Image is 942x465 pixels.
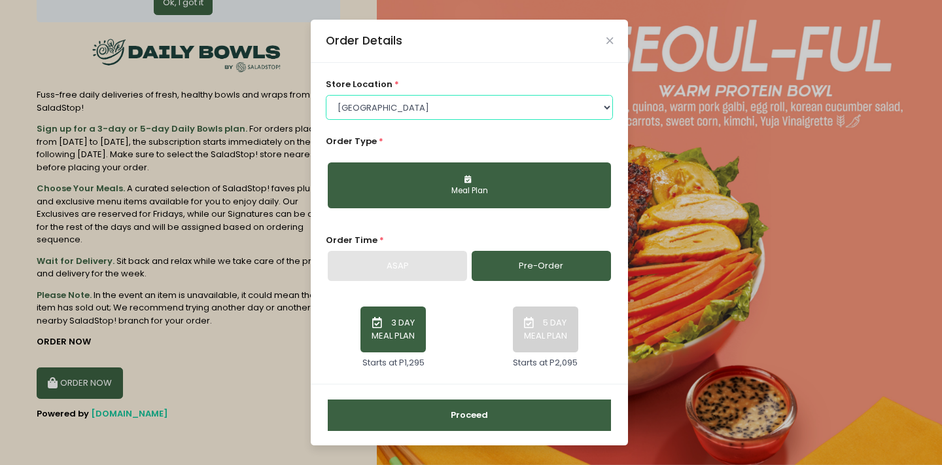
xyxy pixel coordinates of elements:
[337,185,602,197] div: Meal Plan
[328,162,611,208] button: Meal Plan
[513,356,578,369] div: Starts at P2,095
[326,32,402,49] div: Order Details
[472,251,611,281] a: Pre-Order
[328,400,611,431] button: Proceed
[606,37,613,44] button: Close
[326,234,377,246] span: Order Time
[360,307,426,352] button: 3 DAY MEAL PLAN
[513,307,578,352] button: 5 DAY MEAL PLAN
[362,356,425,369] div: Starts at P1,295
[326,78,392,90] span: store location
[326,135,377,147] span: Order Type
